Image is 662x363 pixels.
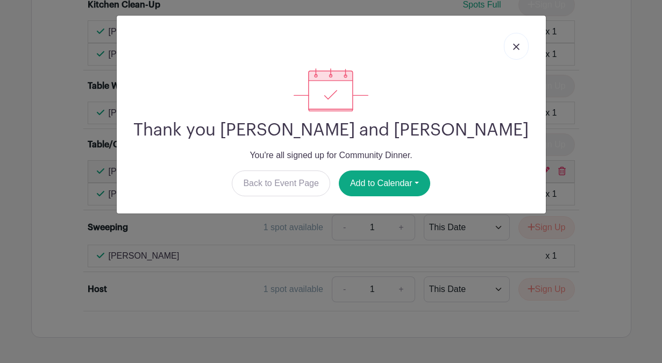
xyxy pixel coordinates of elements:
img: close_button-5f87c8562297e5c2d7936805f587ecaba9071eb48480494691a3f1689db116b3.svg [513,44,519,50]
p: You're all signed up for Community Dinner. [125,149,537,162]
img: signup_complete-c468d5dda3e2740ee63a24cb0ba0d3ce5d8a4ecd24259e683200fb1569d990c8.svg [294,68,368,111]
a: Back to Event Page [232,170,330,196]
button: Add to Calendar [339,170,430,196]
h2: Thank you [PERSON_NAME] and [PERSON_NAME] [125,120,537,140]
